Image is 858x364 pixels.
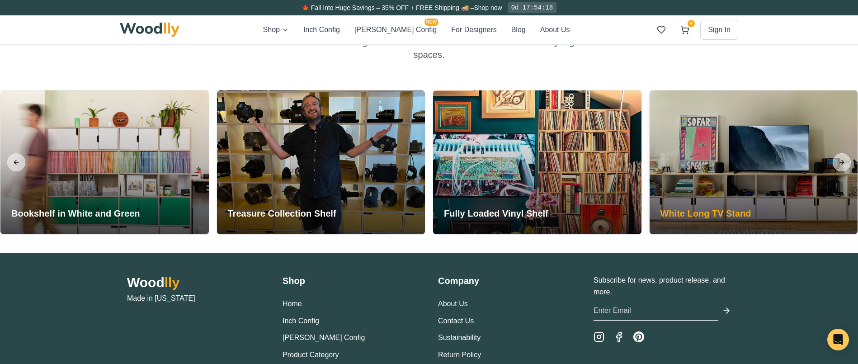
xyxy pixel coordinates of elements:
a: Pinterest [633,331,644,342]
h3: Treasure Collection Shelf [228,207,336,220]
h3: Bookshelf in White and Green [11,207,140,220]
a: Contact Us [438,317,474,325]
h3: Shop [283,274,420,287]
input: Enter Email [594,301,718,321]
span: 🍁 Fall Into Huge Savings – 35% OFF + FREE Shipping 🚚 – [302,4,474,11]
button: [PERSON_NAME] Config [283,332,365,344]
button: For Designers [451,24,496,36]
button: Inch Config [283,315,319,327]
h2: Wood [127,274,264,291]
span: NEW [424,19,438,26]
p: See how our custom storage solutions transform real homes into beautifully organized spaces. [255,36,603,61]
p: Subscribe for news, product release, and more. [594,274,731,298]
button: Inch Config [303,24,340,36]
a: Product Category [283,351,339,359]
a: Return Policy [438,351,481,359]
span: lly [165,275,179,290]
a: Sustainability [438,334,481,341]
div: 0d 17:54:18 [508,2,556,13]
div: Open Intercom Messenger [827,329,849,350]
h3: Fully Loaded Vinyl Shelf [444,207,548,220]
img: Woodlly [120,23,179,37]
button: Sign In [700,20,738,40]
span: 4 [688,20,695,27]
p: Made in [US_STATE] [127,293,264,304]
a: Home [283,300,302,307]
a: Instagram [594,331,604,342]
button: Shop [263,24,289,36]
a: About Us [438,300,468,307]
button: About Us [540,24,570,36]
a: Facebook [613,331,624,342]
h3: White Long TV Stand [660,207,751,220]
button: 4 [677,22,693,38]
button: Blog [511,24,526,36]
button: [PERSON_NAME] ConfigNEW [354,24,437,36]
a: Shop now [474,4,502,11]
h3: Company [438,274,575,287]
